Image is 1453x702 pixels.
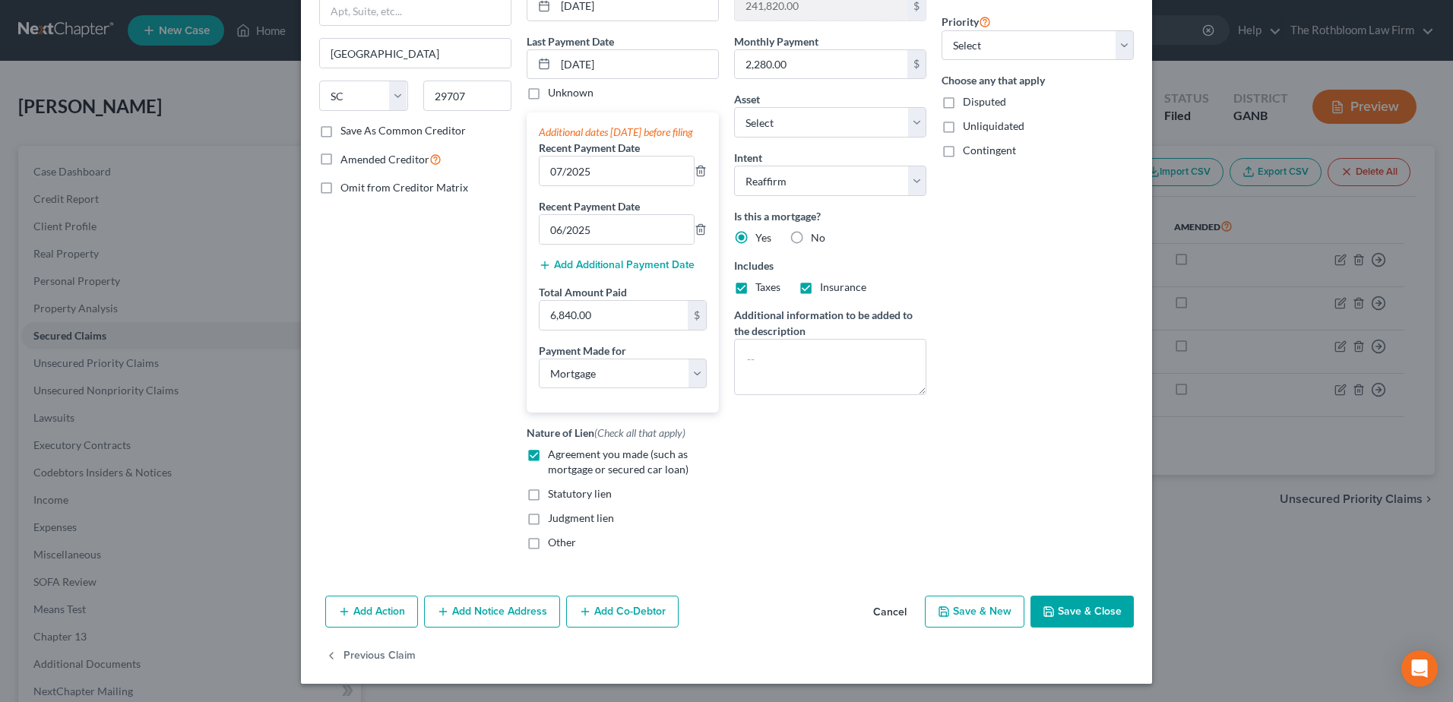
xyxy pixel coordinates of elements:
label: Additional information to be added to the description [734,307,926,339]
span: Yes [755,231,771,244]
button: Save & Close [1030,596,1134,628]
span: Statutory lien [548,487,612,500]
input: Enter zip... [423,81,512,111]
button: Cancel [861,597,919,628]
label: Is this a mortgage? [734,208,926,224]
label: Payment Made for [539,343,626,359]
div: $ [688,301,706,330]
span: Unliquidated [963,119,1024,132]
span: Asset [734,93,760,106]
label: Recent Payment Date [539,140,640,156]
label: Includes [734,258,926,274]
label: Unknown [548,85,594,100]
label: Total Amount Paid [539,284,627,300]
div: Additional dates [DATE] before filing [539,125,707,140]
label: Choose any that apply [942,72,1134,88]
input: 0.00 [735,50,907,79]
div: Open Intercom Messenger [1401,650,1438,687]
span: No [811,231,825,244]
span: Taxes [755,280,780,293]
span: Judgment lien [548,511,614,524]
label: Intent [734,150,762,166]
input: -- [540,157,694,185]
input: 0.00 [540,301,688,330]
button: Add Action [325,596,418,628]
button: Add Notice Address [424,596,560,628]
span: (Check all that apply) [594,426,685,439]
span: Insurance [820,280,866,293]
span: Disputed [963,95,1006,108]
input: -- [540,215,694,244]
input: MM/DD/YYYY [556,50,718,79]
label: Nature of Lien [527,425,685,441]
div: $ [907,50,926,79]
span: Contingent [963,144,1016,157]
label: Recent Payment Date [539,198,640,214]
label: Priority [942,12,991,30]
label: Monthly Payment [734,33,818,49]
span: Amended Creditor [340,153,429,166]
button: Previous Claim [325,640,416,672]
input: Enter city... [320,39,511,68]
label: Last Payment Date [527,33,614,49]
button: Add Additional Payment Date [539,259,695,271]
label: Save As Common Creditor [340,123,466,138]
button: Add Co-Debtor [566,596,679,628]
span: Agreement you made (such as mortgage or secured car loan) [548,447,689,476]
span: Omit from Creditor Matrix [340,181,468,194]
button: Save & New [925,596,1024,628]
span: Other [548,536,576,549]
